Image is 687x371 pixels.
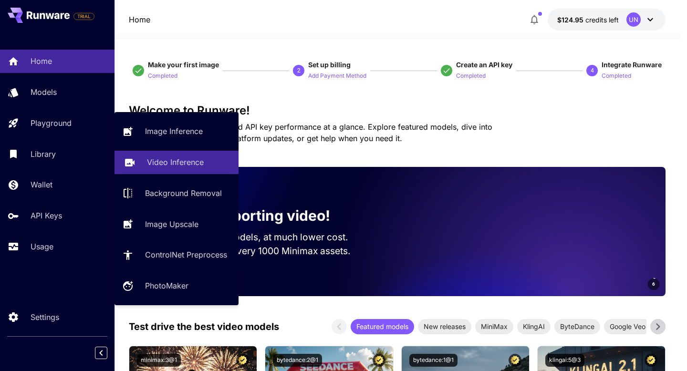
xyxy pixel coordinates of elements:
[548,9,666,31] button: $124.95472
[418,321,471,331] span: New releases
[74,13,94,20] span: TRIAL
[31,55,52,67] p: Home
[31,311,59,323] p: Settings
[129,14,150,25] nav: breadcrumb
[129,122,492,143] span: Check out your usage stats and API key performance at a glance. Explore featured models, dive int...
[171,205,330,227] p: Now supporting video!
[148,72,177,81] p: Completed
[236,354,249,367] button: Certified Model – Vetted for best performance and includes a commercial license.
[144,230,366,244] p: Run the best video models, at much lower cost.
[31,179,52,190] p: Wallet
[517,321,551,331] span: KlingAI
[456,61,512,69] span: Create an API key
[145,125,203,137] p: Image Inference
[557,15,619,25] div: $124.95472
[114,151,239,174] a: Video Inference
[114,212,239,236] a: Image Upscale
[145,280,188,291] p: PhotoMaker
[591,66,594,75] p: 4
[602,72,631,81] p: Completed
[31,117,72,129] p: Playground
[31,241,53,252] p: Usage
[557,16,585,24] span: $124.95
[102,344,114,361] div: Collapse sidebar
[308,72,366,81] p: Add Payment Method
[273,354,322,367] button: bytedance:2@1
[475,321,513,331] span: MiniMax
[114,243,239,267] a: ControlNet Preprocess
[147,156,204,168] p: Video Inference
[73,10,94,22] span: Add your payment card to enable full platform functionality.
[31,210,62,221] p: API Keys
[602,61,662,69] span: Integrate Runware
[509,354,521,367] button: Certified Model – Vetted for best performance and includes a commercial license.
[585,16,619,24] span: credits left
[129,319,279,334] p: Test drive the best video models
[373,354,385,367] button: Certified Model – Vetted for best performance and includes a commercial license.
[545,354,584,367] button: klingai:5@3
[31,86,57,98] p: Models
[351,321,414,331] span: Featured models
[129,14,150,25] p: Home
[456,72,486,81] p: Completed
[148,61,219,69] span: Make your first image
[145,218,198,230] p: Image Upscale
[145,249,227,260] p: ControlNet Preprocess
[554,321,600,331] span: ByteDance
[137,354,181,367] button: minimax:3@1
[31,148,56,160] p: Library
[604,321,651,331] span: Google Veo
[144,244,366,258] p: Save up to $350 for every 1000 Minimax assets.
[114,120,239,143] a: Image Inference
[626,12,641,27] div: UN
[297,66,301,75] p: 2
[652,280,655,288] span: 6
[308,61,351,69] span: Set up billing
[114,274,239,298] a: PhotoMaker
[145,187,222,199] p: Background Removal
[114,182,239,205] a: Background Removal
[95,347,107,359] button: Collapse sidebar
[129,104,666,117] h3: Welcome to Runware!
[645,354,657,367] button: Certified Model – Vetted for best performance and includes a commercial license.
[409,354,458,367] button: bytedance:1@1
